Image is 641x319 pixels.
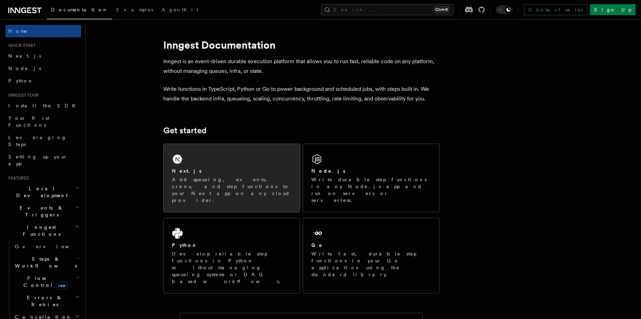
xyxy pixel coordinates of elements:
[311,167,346,174] h2: Node.js
[163,126,206,135] a: Get started
[12,291,81,311] button: Errors & Retries
[163,84,439,104] p: Write functions in TypeScript, Python or Go to power background and scheduled jobs, with steps bu...
[8,115,49,128] span: Your first Functions
[12,294,75,308] span: Errors & Retries
[12,272,81,291] button: Flow Controlnew
[12,240,81,253] a: Overview
[6,75,81,87] a: Python
[163,57,439,76] p: Inngest is an event-driven durable execution platform that allows you to run fast, reliable code ...
[172,176,291,204] p: Add queueing, events, crons, and step functions to your Next app on any cloud provider.
[6,62,81,75] a: Node.js
[6,25,81,37] a: Home
[51,7,108,12] span: Documentation
[434,6,449,13] kbd: Ctrl+K
[8,53,41,59] span: Next.js
[157,2,202,19] a: AgentKit
[56,282,67,289] span: new
[163,39,439,51] h1: Inngest Documentation
[6,202,81,221] button: Events & Triggers
[112,2,157,19] a: Examples
[12,275,76,289] span: Flow Control
[321,4,454,15] button: Search...Ctrl+K
[8,78,33,84] span: Python
[116,7,153,12] span: Examples
[303,144,439,212] a: Node.jsWrite durable step functions in any Node.js app and run on servers or serverless.
[6,50,81,62] a: Next.js
[8,103,80,108] span: Install the SDK
[8,66,41,71] span: Node.js
[311,242,324,249] h2: Go
[6,175,29,181] span: Features
[6,93,39,98] span: Inngest tour
[15,244,86,249] span: Overview
[6,99,81,112] a: Install the SDK
[303,218,439,293] a: GoWrite fast, durable step functions in your Go application using the standard library.
[12,255,77,269] span: Steps & Workflows
[172,250,291,285] p: Develop reliable step functions in Python without managing queueing systems or DAG based workflows.
[162,7,198,12] span: AgentKit
[172,242,197,249] h2: Python
[6,131,81,151] a: Leveraging Steps
[6,224,75,238] span: Inngest Functions
[6,112,81,131] a: Your first Functions
[172,167,202,174] h2: Next.js
[8,28,28,35] span: Home
[8,154,68,166] span: Setting up your app
[524,4,587,15] a: Contact sales
[163,144,300,212] a: Next.jsAdd queueing, events, crons, and step functions to your Next app on any cloud provider.
[6,182,81,202] button: Local Development
[47,2,112,19] a: Documentation
[6,185,75,199] span: Local Development
[311,250,431,278] p: Write fast, durable step functions in your Go application using the standard library.
[12,253,81,272] button: Steps & Workflows
[590,4,635,15] a: Sign Up
[163,218,300,293] a: PythonDevelop reliable step functions in Python without managing queueing systems or DAG based wo...
[6,221,81,240] button: Inngest Functions
[6,151,81,170] a: Setting up your app
[6,43,36,48] span: Quick start
[496,6,513,14] button: Toggle dark mode
[311,176,431,204] p: Write durable step functions in any Node.js app and run on servers or serverless.
[8,135,67,147] span: Leveraging Steps
[6,204,75,218] span: Events & Triggers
